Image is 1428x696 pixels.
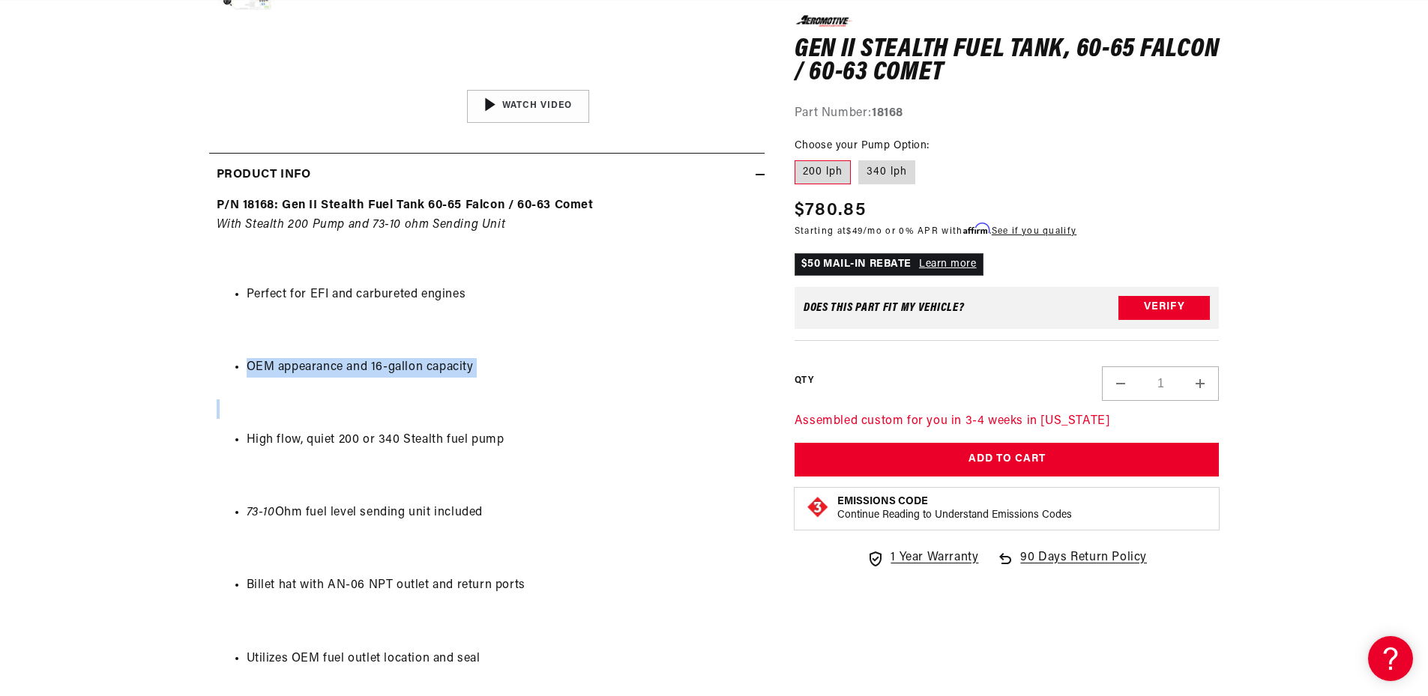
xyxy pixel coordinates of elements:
summary: Product Info [209,154,765,197]
li: High flow, quiet 200 or 340 Stealth fuel pump [247,431,757,450]
em: With Stealth 200 Pump and 73-10 ohm Sending Unit [217,219,506,231]
span: 1 Year Warranty [891,548,978,567]
span: Affirm [963,223,989,234]
a: See if you qualify - Learn more about Affirm Financing (opens in modal) [992,226,1076,235]
label: QTY [795,375,813,387]
p: $50 MAIL-IN REBATE [795,252,983,275]
a: Learn more [919,258,977,269]
li: Ohm fuel level sending unit included [247,503,757,523]
legend: Choose your Pump Option: [795,138,931,154]
label: 200 lph [795,160,851,184]
label: 340 lph [858,160,915,184]
img: Emissions code [806,494,830,518]
strong: 18168 [872,106,903,118]
div: Does This part fit My vehicle? [804,301,965,313]
h2: Product Info [217,166,311,185]
li: OEM appearance and 16-gallon capacity [247,358,757,378]
button: Verify [1118,295,1210,319]
em: 73-10 [247,506,275,518]
span: $780.85 [795,196,866,223]
li: Utilizes OEM fuel outlet location and seal [247,650,757,669]
button: Emissions CodeContinue Reading to Understand Emissions Codes [837,494,1072,521]
p: Assembled custom for you in 3-4 weeks in [US_STATE] [795,411,1220,431]
div: Part Number: [795,103,1220,123]
p: Continue Reading to Understand Emissions Codes [837,508,1072,521]
a: 1 Year Warranty [867,548,978,567]
li: Perfect for EFI and carbureted engines [247,285,757,305]
span: $49 [846,226,863,235]
strong: P/N 18168: Gen II Stealth Fuel Tank 60-65 Falcon / 60-63 Comet [217,199,594,211]
button: Add to Cart [795,443,1220,476]
strong: Emissions Code [837,495,928,506]
h1: Gen II Stealth Fuel Tank, 60-65 Falcon / 60-63 Comet [795,37,1220,85]
li: Billet hat with AN-06 NPT outlet and return ports [247,576,757,596]
p: Starting at /mo or 0% APR with . [795,223,1076,237]
span: 90 Days Return Policy [1020,548,1147,582]
a: 90 Days Return Policy [996,548,1147,582]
